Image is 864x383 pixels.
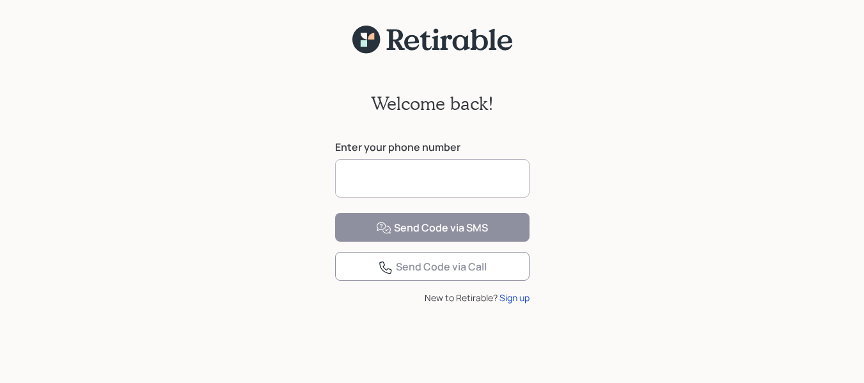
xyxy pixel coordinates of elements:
button: Send Code via Call [335,252,530,281]
label: Enter your phone number [335,140,530,154]
button: Send Code via SMS [335,213,530,242]
h2: Welcome back! [371,93,494,114]
div: Send Code via SMS [376,221,488,236]
div: Send Code via Call [378,260,487,275]
div: Sign up [499,291,530,304]
div: New to Retirable? [335,291,530,304]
